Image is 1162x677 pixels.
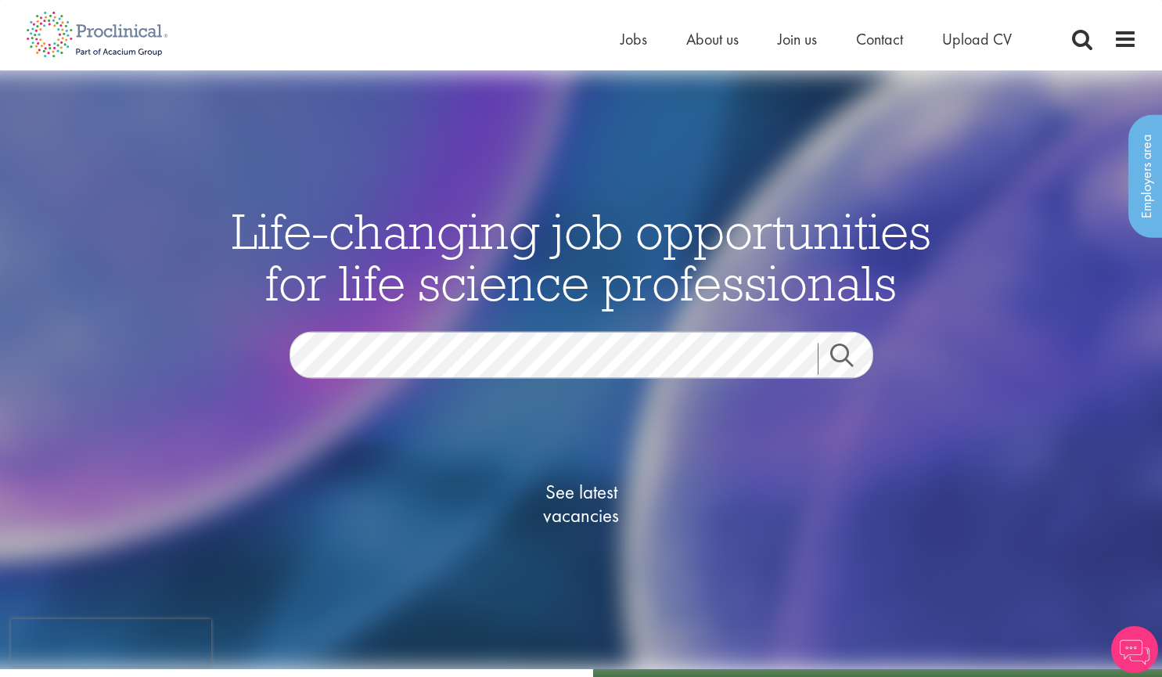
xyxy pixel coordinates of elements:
img: Chatbot [1111,626,1158,673]
a: Join us [778,29,817,49]
a: Contact [856,29,903,49]
span: See latest vacancies [503,480,660,527]
a: See latestvacancies [503,417,660,589]
a: Job search submit button [818,343,885,374]
iframe: reCAPTCHA [11,619,211,666]
a: Upload CV [942,29,1012,49]
a: Jobs [621,29,647,49]
a: About us [686,29,739,49]
span: Life-changing job opportunities for life science professionals [232,199,931,313]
